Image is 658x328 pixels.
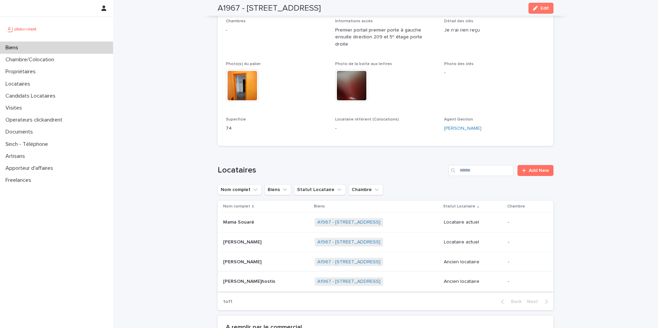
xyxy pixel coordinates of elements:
p: 1 of 1 [218,293,238,310]
p: - [508,219,543,225]
p: Visites [3,105,27,111]
tr: [PERSON_NAME]hostis[PERSON_NAME]hostis A1967 - [STREET_ADDRESS] Ancien locataire- [218,272,553,292]
span: Chambres [226,19,246,23]
span: Détail des clés [444,19,473,23]
p: Freelances [3,177,37,184]
p: Sinch - Téléphone [3,141,53,148]
a: A1967 - [STREET_ADDRESS] [317,219,380,225]
p: - [508,279,543,285]
p: Biens [3,45,24,51]
span: Informations accès [335,19,373,23]
p: Ancien locataire [444,279,503,285]
a: A1967 - [STREET_ADDRESS] [317,279,380,285]
p: Artisans [3,153,31,160]
p: Candidats Locataires [3,93,61,99]
p: Je n'ai rien reçu [444,27,545,34]
span: Superficie [226,117,246,122]
p: [PERSON_NAME]hostis [223,277,277,285]
p: Apporteur d'affaires [3,165,59,172]
p: Chambre/Colocation [3,56,60,63]
p: 74 [226,125,327,132]
p: Biens [314,203,325,210]
span: Agent Gestion [444,117,473,122]
p: - [444,69,545,76]
p: Propriétaires [3,68,41,75]
img: UCB0brd3T0yccxBKYDjQ [5,22,39,36]
p: Mama Souaré [223,218,256,225]
span: Locataire référent (Colocations) [335,117,399,122]
p: Locataire actuel [444,239,503,245]
button: Next [524,299,553,305]
p: Premier portail premier porte à gauche ensuite direction 209 et 5ᵉ étage porte droite [335,27,436,48]
h2: A1967 - [STREET_ADDRESS] [218,3,321,13]
p: Documents [3,129,38,135]
button: Biens [265,184,291,195]
span: Back [507,299,522,304]
span: Photo de la boîte aux lettres [335,62,392,66]
p: Operateurs clickandrent [3,117,68,123]
p: - [508,259,543,265]
p: Locataires [3,81,36,87]
a: [PERSON_NAME] [444,125,482,132]
a: A1967 - [STREET_ADDRESS] [317,239,380,245]
p: Ancien locataire [444,259,503,265]
button: Back [496,299,524,305]
a: A1967 - [STREET_ADDRESS] [317,259,380,265]
p: Nom complet [223,203,250,210]
p: Chambre [507,203,525,210]
a: Add New [517,165,553,176]
p: [PERSON_NAME] [223,258,263,265]
button: Statut Locataire [294,184,346,195]
h1: Locataires [218,165,446,175]
p: - [226,27,327,34]
p: Statut Locataire [443,203,475,210]
button: Chambre [349,184,383,195]
p: Locataire actuel [444,219,503,225]
tr: [PERSON_NAME][PERSON_NAME] A1967 - [STREET_ADDRESS] Locataire actuel- [218,232,553,252]
span: Photo des clés [444,62,474,66]
tr: Mama SouaréMama Souaré A1967 - [STREET_ADDRESS] Locataire actuel- [218,212,553,232]
p: [PERSON_NAME] [223,238,263,245]
button: Edit [528,3,553,14]
p: - [508,239,543,245]
span: Next [527,299,542,304]
input: Search [448,165,513,176]
span: Photo(s) du palier [226,62,261,66]
p: - [335,125,436,132]
span: Edit [540,6,549,11]
button: Nom complet [218,184,262,195]
tr: [PERSON_NAME][PERSON_NAME] A1967 - [STREET_ADDRESS] Ancien locataire- [218,252,553,272]
span: Add New [529,168,549,173]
